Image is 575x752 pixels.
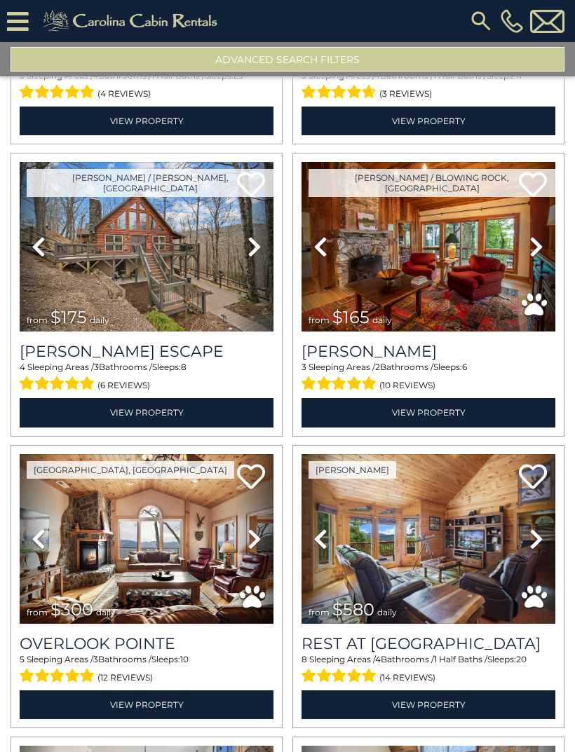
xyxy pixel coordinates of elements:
span: 5 [20,654,25,664]
div: Sleeping Areas / Bathrooms / Sleeps: [302,361,555,395]
button: Advanced Search Filters [11,47,564,71]
a: View Property [20,398,273,427]
span: $175 [50,307,87,327]
span: 4 [20,362,25,372]
span: (6 reviews) [97,376,150,395]
img: thumbnail_164747674.jpeg [302,454,555,624]
span: $165 [332,307,370,327]
span: 3 [93,654,98,664]
a: Overlook Pointe [20,634,273,653]
h3: Azalea Hill [302,342,555,361]
img: thumbnail_163277858.jpeg [302,162,555,332]
img: thumbnail_163477009.jpeg [20,454,273,624]
img: Khaki-logo.png [36,7,229,35]
span: 17 [515,70,523,81]
span: from [309,607,330,617]
img: thumbnail_168122159.jpeg [20,162,273,332]
span: daily [90,315,109,325]
a: Add to favorites [237,463,265,493]
span: 20 [516,654,527,664]
span: 1 Half Baths / [434,654,487,664]
span: daily [377,607,397,617]
span: (4 reviews) [97,85,151,103]
a: [PHONE_NUMBER] [497,9,527,33]
a: [PERSON_NAME] [302,342,555,361]
span: 2 [375,362,380,372]
span: 1 Half Baths / [151,70,205,81]
span: from [309,315,330,325]
div: Sleeping Areas / Bathrooms / Sleeps: [20,653,273,687]
a: View Property [302,107,555,135]
span: $580 [332,599,374,620]
span: (3 reviews) [379,85,432,103]
span: 4 [93,70,98,81]
a: View Property [302,398,555,427]
span: from [27,315,48,325]
div: Sleeping Areas / Bathrooms / Sleeps: [20,361,273,395]
a: [PERSON_NAME] Escape [20,342,273,361]
span: 8 [181,362,187,372]
span: 5 [302,70,306,81]
span: 8 [302,654,307,664]
span: (12 reviews) [97,669,153,687]
span: 10 [180,654,189,664]
div: Sleeping Areas / Bathrooms / Sleeps: [302,653,555,687]
span: from [27,607,48,617]
a: View Property [20,107,273,135]
span: 3 [302,362,306,372]
span: 6 [462,362,467,372]
span: $300 [50,599,93,620]
span: 5 [20,70,25,81]
a: View Property [20,690,273,719]
span: 4 [374,70,380,81]
span: daily [372,315,392,325]
a: Add to favorites [519,463,547,493]
div: Sleeping Areas / Bathrooms / Sleeps: [302,69,555,103]
h3: Todd Escape [20,342,273,361]
span: (14 reviews) [379,669,435,687]
a: Rest at [GEOGRAPHIC_DATA] [302,634,555,653]
span: 1 Half Baths / [433,70,487,81]
a: [PERSON_NAME] / [PERSON_NAME], [GEOGRAPHIC_DATA] [27,169,273,197]
span: 3 [94,362,99,372]
h3: Rest at Mountain Crest [302,634,555,653]
div: Sleeping Areas / Bathrooms / Sleeps: [20,69,273,103]
span: (10 reviews) [379,376,435,395]
span: 4 [375,654,381,664]
img: search-regular.svg [468,8,494,34]
span: 23 [234,70,243,81]
span: daily [96,607,116,617]
a: [PERSON_NAME] / Blowing Rock, [GEOGRAPHIC_DATA] [309,169,555,197]
a: [GEOGRAPHIC_DATA], [GEOGRAPHIC_DATA] [27,461,234,479]
a: View Property [302,690,555,719]
a: [PERSON_NAME] [309,461,396,479]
